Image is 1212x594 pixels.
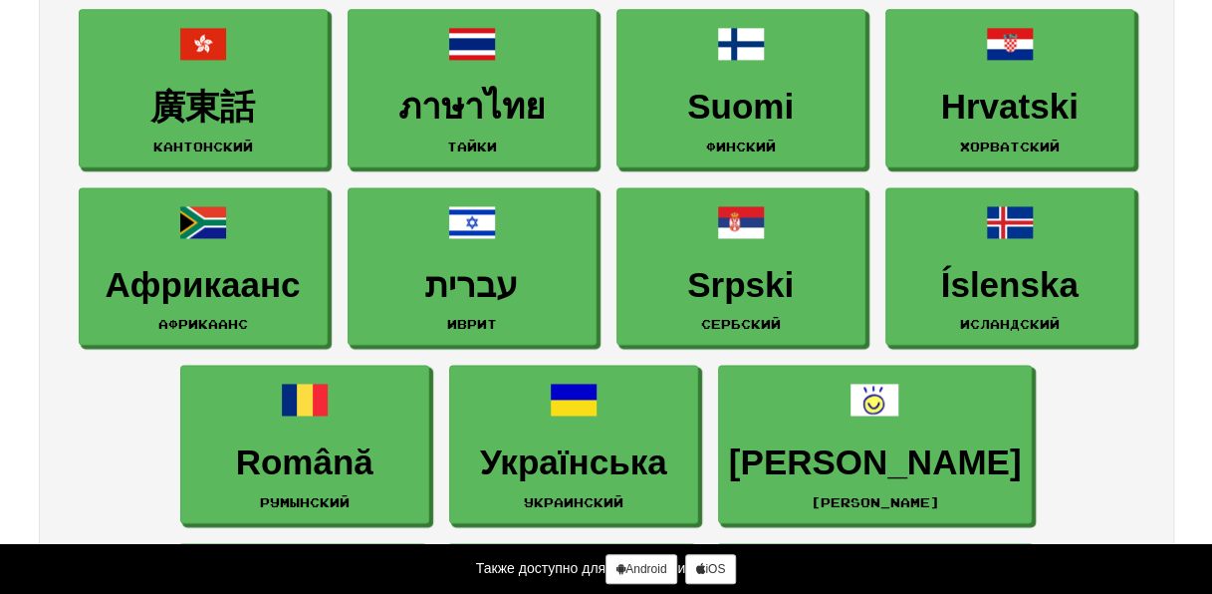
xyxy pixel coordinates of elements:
ya-tr-span: 廣東話 [150,87,255,126]
ya-tr-span: עברית [425,265,518,304]
a: АфрикаансАфрикаанс [79,187,328,346]
a: iOS [685,554,736,584]
ya-tr-span: Hrvatski [940,87,1078,126]
ya-tr-span: Кантонский [153,140,253,153]
a: עבריתИврит [348,187,597,346]
ya-tr-span: Финский [706,140,776,153]
ya-tr-span: Исландский [960,317,1060,331]
ya-tr-span: Сербский [701,317,781,331]
a: ภาษาไทยТайки [348,9,597,167]
a: Android [606,554,677,584]
ya-tr-span: Африкаанс [106,265,301,304]
ya-tr-span: Хорватский [960,140,1060,153]
ya-tr-span: Android [625,562,666,576]
ya-tr-span: Suomi [687,87,794,126]
a: HrvatskiХорватский [885,9,1134,167]
ya-tr-span: [PERSON_NAME] [729,443,1022,481]
ya-tr-span: Румынский [260,495,350,509]
ya-tr-span: iOS [705,562,725,576]
a: SrpskiСербский [616,187,865,346]
a: SuomiФинский [616,9,865,167]
ya-tr-span: [PERSON_NAME] [810,495,939,509]
ya-tr-span: Srpski [687,265,794,304]
a: ÍslenskaИсландский [885,187,1134,346]
ya-tr-span: Также доступно для [476,560,606,576]
a: УкраїнськаУкраинский [449,365,698,523]
ya-tr-span: ภาษาไทย [398,87,546,126]
ya-tr-span: Иврит [447,317,497,331]
a: RomânăРумынский [180,365,429,523]
a: 廣東話Кантонский [79,9,328,167]
a: [PERSON_NAME][PERSON_NAME] [718,365,1033,523]
ya-tr-span: и [677,560,685,576]
ya-tr-span: Тайки [447,140,497,153]
ya-tr-span: Украинский [524,495,623,509]
ya-tr-span: Română [236,443,373,481]
ya-tr-span: Африкаанс [158,317,248,331]
ya-tr-span: Українська [480,443,667,481]
ya-tr-span: Íslenska [940,265,1078,304]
